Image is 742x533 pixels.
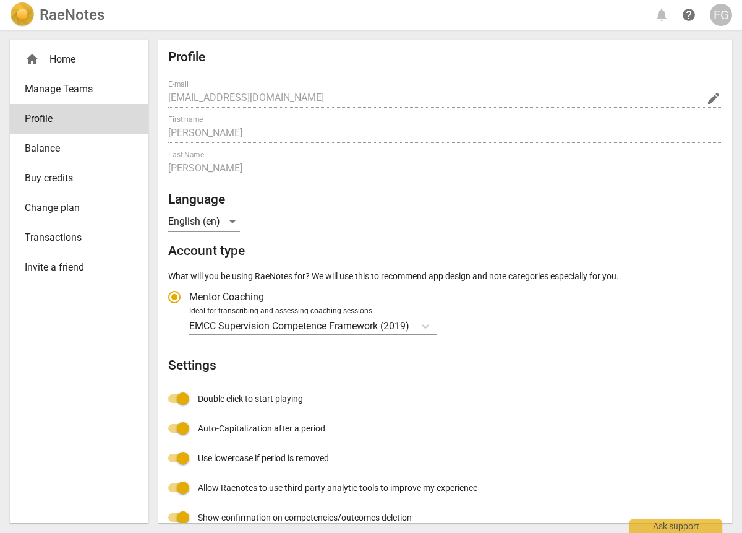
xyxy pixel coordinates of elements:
[25,260,124,275] span: Invite a friend
[25,141,124,156] span: Balance
[10,253,148,282] a: Invite a friend
[189,319,409,333] p: EMCC Supervision Competence Framework (2019)
[168,116,203,123] label: First name
[10,163,148,193] a: Buy credits
[411,320,413,332] input: Ideal for transcribing and assessing coaching sessionsEMCC Supervision Competence Framework (2019)
[629,519,722,533] div: Ask support
[168,80,189,88] label: E-mail
[25,111,124,126] span: Profile
[189,306,719,317] div: Ideal for transcribing and assessing coaching sessions
[168,243,722,259] h2: Account type
[706,91,721,106] span: edit
[168,151,204,158] label: Last Name
[25,201,124,215] span: Change plan
[10,134,148,163] a: Balance
[10,193,148,223] a: Change plan
[710,4,732,26] button: FG
[25,171,124,186] span: Buy credits
[198,422,325,435] span: Auto-Capitalization after a period
[10,104,148,134] a: Profile
[25,52,124,67] div: Home
[198,511,412,524] span: Show confirmation on competencies/outcomes deletion
[198,392,303,405] span: Double click to start playing
[705,90,722,107] button: Change Email
[40,6,104,24] h2: RaeNotes
[168,50,722,65] h2: Profile
[10,2,35,27] img: Logo
[168,212,240,232] div: English (en)
[10,45,148,74] div: Home
[10,223,148,253] a: Transactions
[168,192,722,207] h2: Language
[198,482,477,495] span: Allow Raenotes to use third-party analytic tools to improve my experience
[681,7,696,22] span: help
[10,2,104,27] a: LogoRaeNotes
[25,82,124,97] span: Manage Teams
[168,358,722,373] h2: Settings
[25,230,124,245] span: Transactions
[168,270,722,283] p: What will you be using RaeNotes for? We will use this to recommend app design and note categories...
[198,452,329,465] span: Use lowercase if period is removed
[10,74,148,104] a: Manage Teams
[25,52,40,67] span: home
[678,4,700,26] a: Help
[168,282,722,335] div: Account type
[189,290,264,304] span: Mentor Coaching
